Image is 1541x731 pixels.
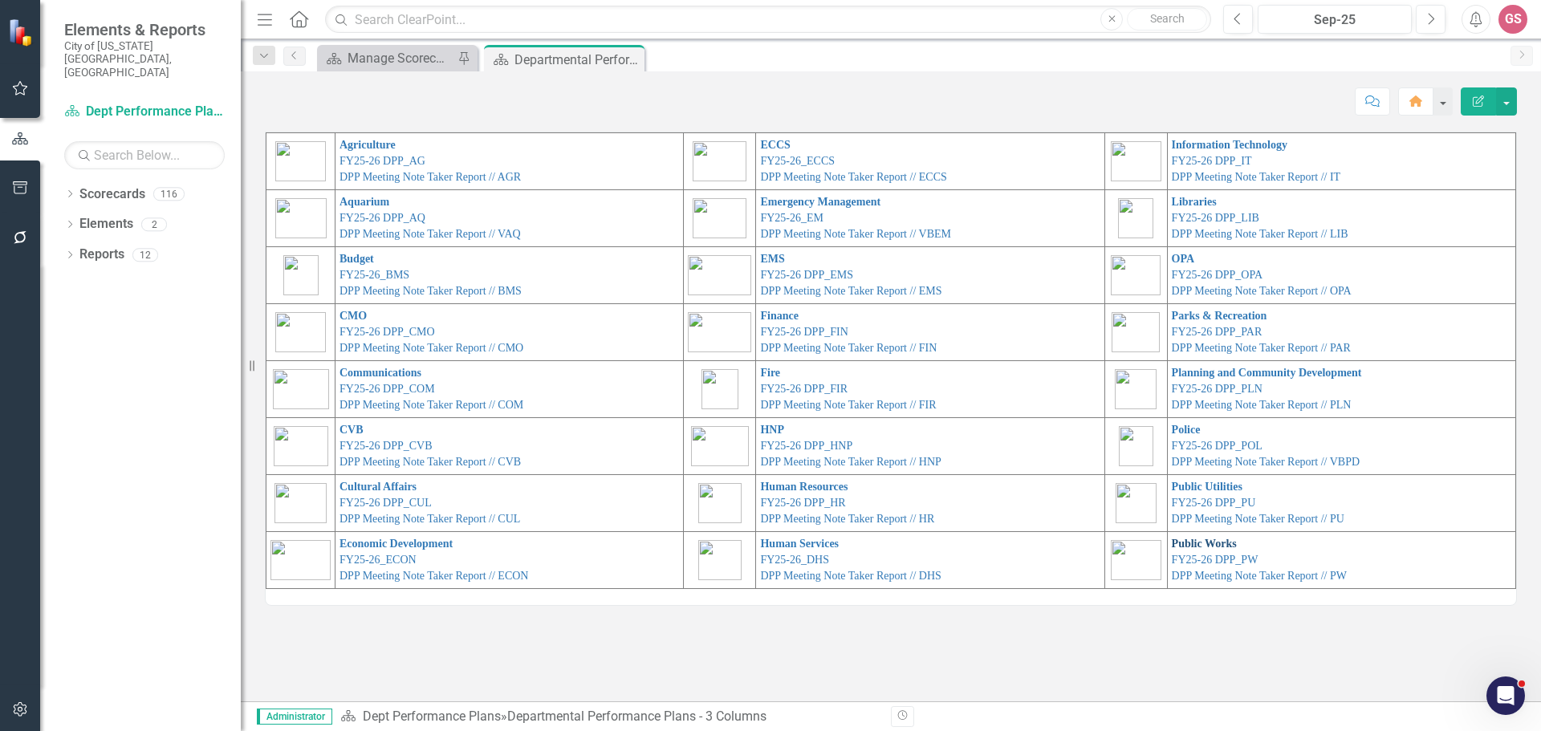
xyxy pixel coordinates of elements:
a: Budget [340,253,374,265]
a: Cultural Affairs [340,481,417,493]
a: FY25-26 DPP_AQ [340,212,425,224]
a: DPP Meeting Note Taker Report // HNP [760,456,941,468]
a: DPP Meeting Note Taker Report // CVB [340,456,521,468]
a: FY25-26 DPP_IT [1172,155,1252,167]
img: Finance.png [688,312,751,352]
a: FY25-26_EM [760,212,823,224]
a: Agriculture [340,139,396,151]
a: DPP Meeting Note Taker Report // CMO [340,342,523,354]
img: Agriculture.png [275,141,326,181]
a: FY25-26 DPP_HR [760,497,845,509]
small: City of [US_STATE][GEOGRAPHIC_DATA], [GEOGRAPHIC_DATA] [64,39,225,79]
a: FY25-26 DPP_PLN [1172,383,1262,395]
img: Emergency%20Medical%20Services.png [688,255,751,295]
a: FY25-26 DPP_PAR [1172,326,1262,338]
a: DPP Meeting Note Taker Report // PLN [1172,399,1352,411]
a: Reports [79,246,124,264]
a: FY25-26 DPP_HNP [760,440,852,452]
a: DPP Meeting Note Taker Report // ECCS [760,171,946,183]
a: FY25-26 DPP_CUL [340,497,432,509]
a: Fire [760,367,780,379]
img: Aquarium.png [275,198,327,238]
a: DPP Meeting Note Taker Report // CUL [340,513,520,525]
a: Communications [340,367,421,379]
span: Elements & Reports [64,20,225,39]
img: Communications.png [273,369,329,409]
a: Scorecards [79,185,145,204]
img: Planning%20&%20Community%20Development.png [1115,369,1157,409]
a: Public Utilities [1172,481,1242,493]
a: DPP Meeting Note Taker Report // FIR [760,399,936,411]
img: Libraries.png [1118,198,1153,238]
a: DPP Meeting Note Taker Report // LIB [1172,228,1348,240]
img: Public%20Works.png [1111,540,1161,580]
a: DPP Meeting Note Taker Report // DHS [760,570,941,582]
div: 116 [153,187,185,201]
img: Public%20Utilities.png [1116,483,1157,523]
div: Departmental Performance Plans - 3 Columns [507,709,766,724]
a: Human Resources [760,481,848,493]
iframe: Intercom live chat [1486,676,1525,715]
a: Manage Scorecards [321,48,453,68]
a: FY25-26 DPP_EMS [760,269,853,281]
a: DPP Meeting Note Taker Report // VAQ [340,228,521,240]
a: Aquarium [340,196,389,208]
a: DPP Meeting Note Taker Report // BMS [340,285,522,297]
a: FY25-26 DPP_CVB [340,440,433,452]
a: DPP Meeting Note Taker Report // OPA [1172,285,1352,297]
a: DPP Meeting Note Taker Report // VBPD [1172,456,1360,468]
img: Economic%20Development.png [270,540,331,580]
a: Finance [760,310,798,322]
a: Emergency Management [760,196,880,208]
img: Housing%20&%20Neighborhood%20Preservation.png [691,426,749,466]
a: EMS [760,253,784,265]
div: Sep-25 [1263,10,1406,30]
a: Information Technology [1172,139,1287,151]
a: Dept Performance Plans [64,103,225,121]
img: Fire.png [701,369,738,409]
a: Police [1172,424,1201,436]
a: Elements [79,215,133,234]
img: ClearPoint Strategy [8,18,36,46]
span: Search [1150,12,1185,25]
a: CMO [340,310,367,322]
a: DPP Meeting Note Taker Report // PU [1172,513,1344,525]
img: Convention%20&%20Visitors%20Bureau.png [274,426,328,466]
a: Public Works [1172,538,1237,550]
a: Dept Performance Plans [363,709,501,724]
button: Search [1127,8,1207,30]
img: IT%20Logo.png [1111,141,1161,181]
a: Parks & Recreation [1172,310,1267,322]
a: DPP Meeting Note Taker Report // COM [340,399,523,411]
a: FY25-26 DPP_PW [1172,554,1258,566]
a: FY25-26 DPP_OPA [1172,269,1262,281]
a: FY25-26 DPP_COM [340,383,435,395]
a: Economic Development [340,538,453,550]
img: Human%20Resources.png [698,483,742,523]
a: OPA [1172,253,1195,265]
a: DPP Meeting Note Taker Report // FIN [760,342,937,354]
img: Emergency%20Communications%20&%20Citizen%20Services.png [693,141,746,181]
img: Budget.png [283,255,319,295]
a: DPP Meeting Note Taker Report // EMS [760,285,941,297]
div: Manage Scorecards [348,48,453,68]
span: Administrator [257,709,332,725]
a: Libraries [1172,196,1217,208]
div: Departmental Performance Plans - 3 Columns [514,50,640,70]
a: DPP Meeting Note Taker Report // PAR [1172,342,1351,354]
a: FY25-26_DHS [760,554,829,566]
img: Office%20of%20Emergency%20Management.png [693,198,746,238]
a: DPP Meeting Note Taker Report // VBEM [760,228,951,240]
a: FY25-26 DPP_AG [340,155,425,167]
input: Search Below... [64,141,225,169]
a: DPP Meeting Note Taker Report // PW [1172,570,1347,582]
button: Sep-25 [1258,5,1412,34]
a: FY25-26 DPP_PU [1172,497,1256,509]
div: » [340,708,879,726]
a: CVB [340,424,364,436]
button: GS [1498,5,1527,34]
a: FY25-26_ECCS [760,155,835,167]
div: 2 [141,217,167,231]
a: FY25-26_ECON [340,554,417,566]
